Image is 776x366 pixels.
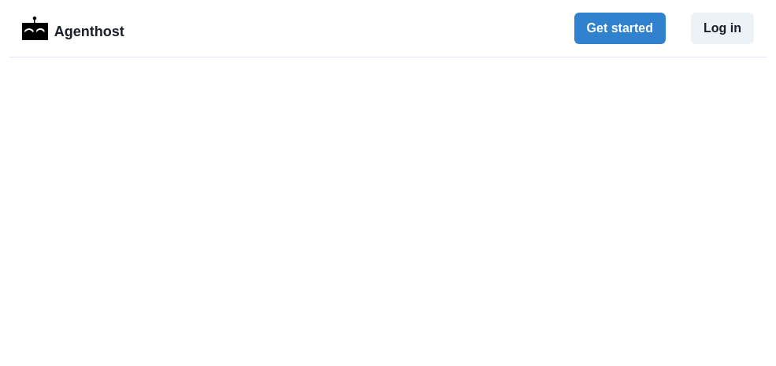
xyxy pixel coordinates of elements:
a: LogoAgenthost [22,15,124,43]
p: Agenthost [54,15,124,43]
img: Logo [22,17,48,40]
button: Get started [574,13,666,44]
button: Log in [691,13,754,44]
